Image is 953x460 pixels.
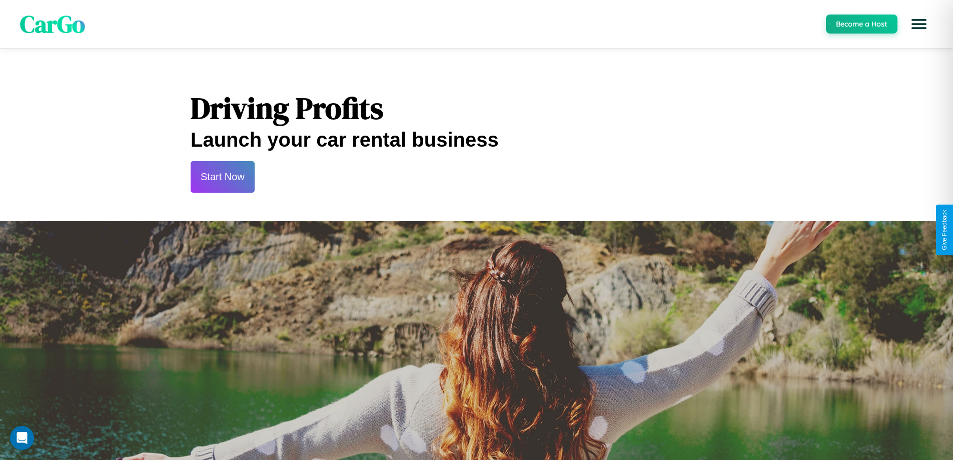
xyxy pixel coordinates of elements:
[826,15,897,34] button: Become a Host
[10,426,34,450] div: Open Intercom Messenger
[20,8,85,41] span: CarGo
[191,129,762,151] h2: Launch your car rental business
[191,88,762,129] h1: Driving Profits
[905,10,933,38] button: Open menu
[191,161,255,193] button: Start Now
[941,210,948,250] div: Give Feedback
